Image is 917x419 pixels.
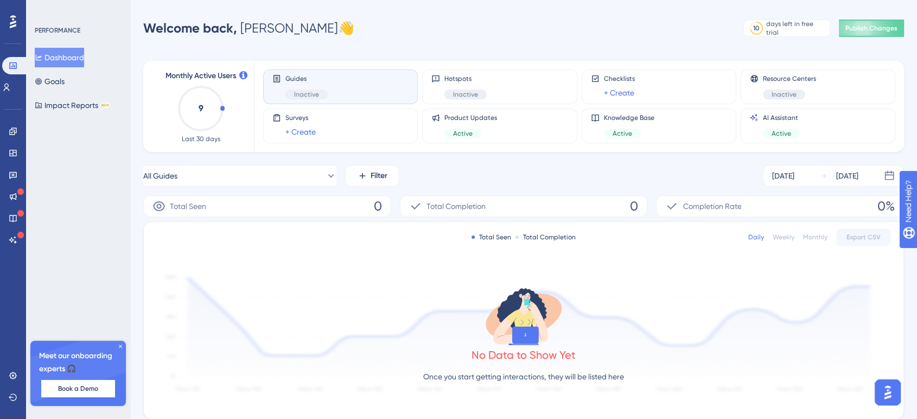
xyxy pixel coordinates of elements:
span: Surveys [285,113,316,122]
span: Hotspots [444,74,487,83]
button: Filter [345,165,399,187]
span: Monthly Active Users [165,69,236,82]
span: AI Assistant [763,113,800,122]
span: Export CSV [846,233,881,242]
span: Total Seen [170,200,206,213]
button: Publish Changes [839,20,904,37]
span: Publish Changes [845,24,897,33]
span: 0 [630,198,638,215]
div: Daily [748,233,764,242]
button: Dashboard [35,48,84,67]
span: Meet our onboarding experts 🎧 [39,350,117,376]
text: 9 [199,103,203,113]
span: Inactive [294,90,319,99]
a: + Create [604,86,634,99]
div: No Data to Show Yet [472,347,576,363]
span: Resource Centers [763,74,816,83]
button: Goals [35,72,65,91]
div: Monthly [803,233,827,242]
span: Active [613,129,632,138]
span: Welcome back, [143,20,237,36]
span: 0 [374,198,382,215]
span: All Guides [143,169,177,182]
div: BETA [100,103,110,108]
div: [PERSON_NAME] 👋 [143,20,354,37]
span: Last 30 days [182,135,220,143]
div: Weekly [773,233,794,242]
span: Filter [371,169,387,182]
span: 0% [877,198,895,215]
span: Inactive [772,90,797,99]
div: 10 [753,24,760,33]
button: Export CSV [836,228,890,246]
button: Book a Demo [41,380,115,397]
div: Total Completion [515,233,576,242]
button: Impact ReportsBETA [35,96,110,115]
span: Need Help? [26,3,68,16]
div: [DATE] [772,169,794,182]
p: Once you start getting interactions, they will be listed here [423,370,624,383]
span: Completion Rate [683,200,741,213]
span: Guides [285,74,328,83]
a: + Create [285,125,316,138]
span: Active [772,129,791,138]
span: Checklists [604,74,635,83]
span: Knowledge Base [604,113,654,122]
span: Book a Demo [58,384,98,393]
span: Active [453,129,473,138]
span: Inactive [453,90,478,99]
div: PERFORMANCE [35,26,80,35]
button: All Guides [143,165,336,187]
div: Total Seen [472,233,511,242]
div: [DATE] [836,169,858,182]
span: Total Completion [426,200,486,213]
iframe: UserGuiding AI Assistant Launcher [871,376,904,409]
div: days left in free trial [766,20,826,37]
span: Product Updates [444,113,497,122]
